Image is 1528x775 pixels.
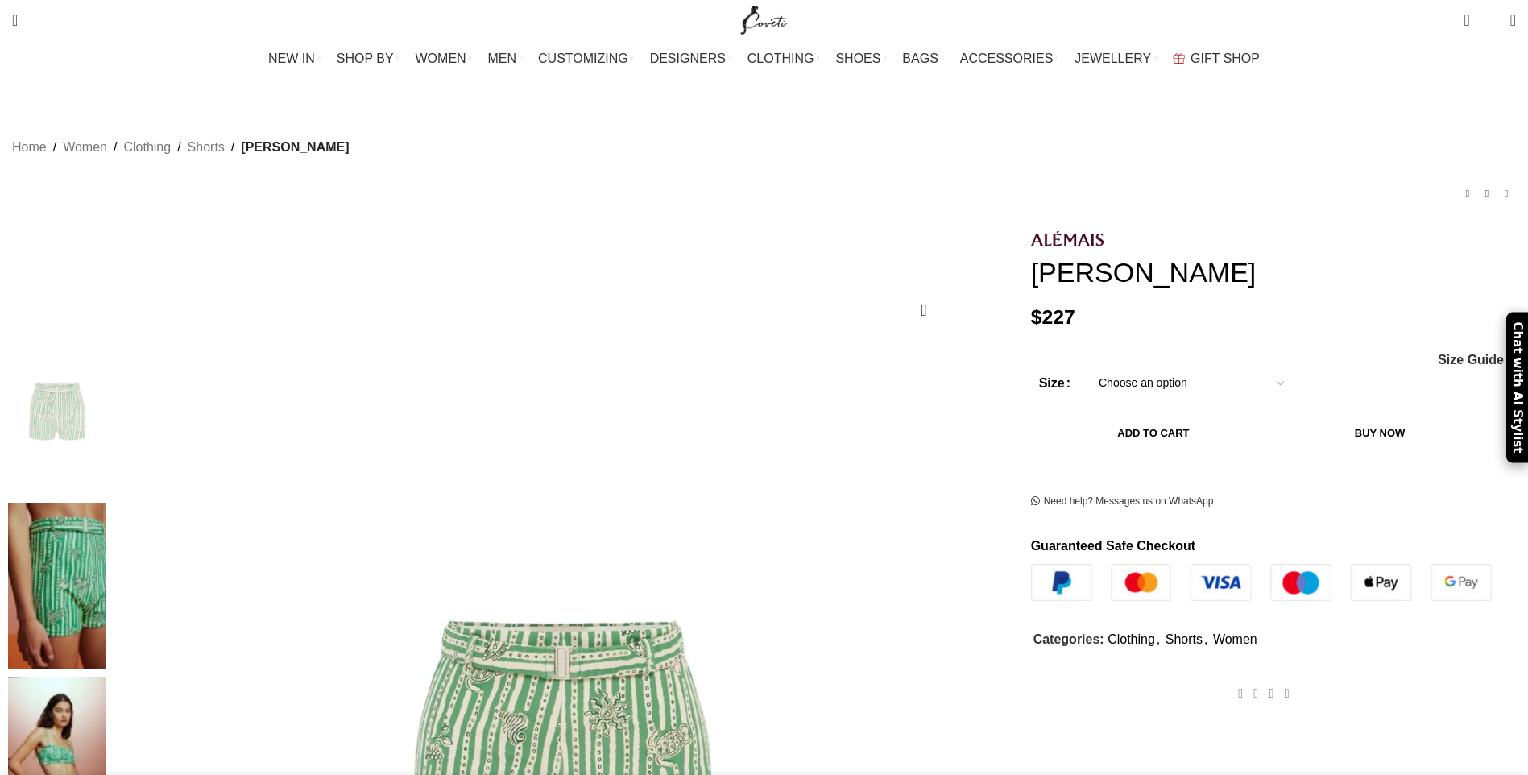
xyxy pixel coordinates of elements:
[12,137,47,158] a: Home
[1033,632,1104,646] span: Categories:
[1456,4,1477,36] a: 0
[1248,682,1264,706] a: X social link
[747,43,820,75] a: CLOTHING
[1039,373,1070,394] label: Size
[63,137,107,158] a: Women
[1204,629,1207,650] span: ,
[1031,306,1075,328] bdi: 227
[1173,43,1260,75] a: GIFT SHOP
[188,137,225,158] a: Shorts
[241,137,349,158] span: [PERSON_NAME]
[1482,4,1498,36] div: My Wishlist
[538,43,634,75] a: CUSTOMIZING
[960,43,1059,75] a: ACCESSORIES
[268,43,321,75] a: NEW IN
[337,43,400,75] a: SHOP BY
[123,137,171,158] a: Clothing
[488,51,517,66] span: MEN
[1458,184,1477,203] a: Previous product
[8,328,106,495] img: Alemais
[1031,231,1104,246] img: Alemais
[1031,306,1042,328] span: $
[1191,51,1260,66] span: GIFT SHOP
[1264,682,1279,706] a: Pinterest social link
[416,51,466,66] span: WOMEN
[1031,495,1214,508] a: Need help? Messages us on WhatsApp
[4,43,1524,75] div: Main navigation
[835,51,880,66] span: SHOES
[337,51,394,66] span: SHOP BY
[902,51,938,66] span: BAGS
[960,51,1054,66] span: ACCESSORIES
[1485,16,1497,28] span: 0
[1276,417,1484,450] button: Buy now
[1031,256,1516,289] h1: [PERSON_NAME]
[1166,632,1203,646] a: Shorts
[1075,51,1151,66] span: JEWELLERY
[650,51,726,66] span: DESIGNERS
[1437,354,1504,367] a: Size Guide
[1465,8,1477,20] span: 0
[1213,632,1257,646] a: Women
[268,51,315,66] span: NEW IN
[488,43,522,75] a: MEN
[1039,417,1269,450] button: Add to cart
[1279,682,1294,706] a: WhatsApp social link
[8,503,106,669] img: Alemais Shorts
[1108,632,1155,646] a: Clothing
[1075,43,1157,75] a: JEWELLERY
[1173,53,1185,64] img: GiftBag
[1497,184,1516,203] a: Next product
[835,43,886,75] a: SHOES
[4,4,26,36] a: Search
[747,51,814,66] span: CLOTHING
[1031,564,1492,601] img: guaranteed-safe-checkout-bordered.j
[538,51,628,66] span: CUSTOMIZING
[12,137,350,158] nav: Breadcrumb
[1031,539,1196,553] strong: Guaranteed Safe Checkout
[1157,629,1160,650] span: ,
[1438,354,1504,367] span: Size Guide
[650,43,731,75] a: DESIGNERS
[416,43,472,75] a: WOMEN
[1233,682,1248,706] a: Facebook social link
[902,43,943,75] a: BAGS
[737,12,791,26] a: Site logo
